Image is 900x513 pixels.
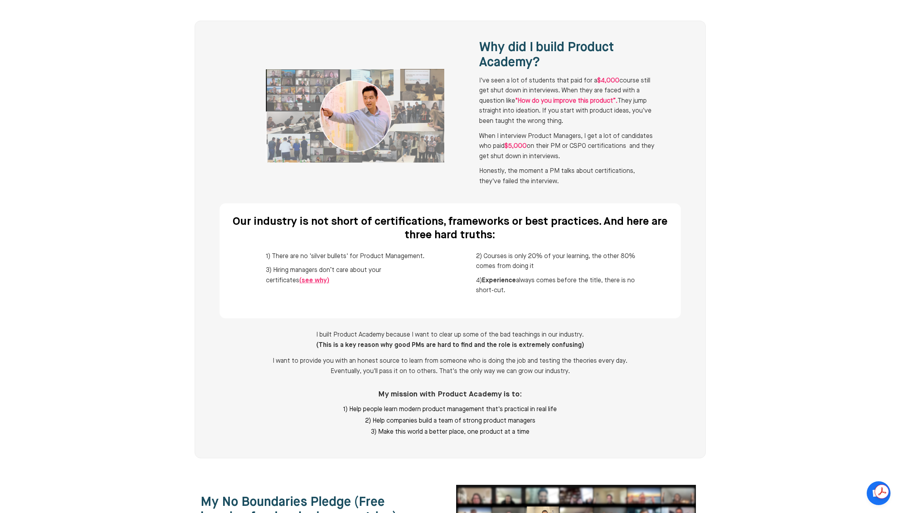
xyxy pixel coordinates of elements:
[867,481,890,505] div: Open chat
[597,78,619,84] span: $4,000
[476,276,638,296] li: 4) always comes before the title, there is no short-cut.
[479,133,654,160] span: When I interview Product Managers, I get a lot of candidates who paid on their PM or CSPO certifi...
[220,389,681,400] p: My mission with Product Academy is to:
[266,266,428,286] li: 3) Hiring managers don’t care about your certificates
[272,356,629,377] p: I want to provide you with an honest source to learn from someone who is doing the job and testin...
[266,252,428,262] li: 1) There are no 'silver bullets' for Product Management.
[504,143,527,149] span: $5,000
[476,252,638,272] li: 2) Courses is only 20% of your learning, the other 80% comes from doing it
[233,216,667,241] b: Our industry is not short of certifications, frameworks or best practices. And here are three har...
[479,78,652,124] span: I've seen a lot of students that paid for a course still get shut down in interviews. When they a...
[299,278,329,284] a: (see why)
[515,98,617,104] span: "How do you improve this product”.
[479,168,635,185] span: Honestly, the moment a PM talks about certifications, they've failed the interview.
[220,427,681,438] li: 3) Make this world a better place, one product at a time
[220,416,681,427] li: 2) Help companies build a team of strong product managers
[316,342,584,348] b: (This is a key reason why good PMs are hard to find and the role is extremely confusing)‍
[482,278,516,284] b: Experience
[479,41,614,69] span: Why did I build Product Academy?
[220,405,681,415] li: 1) Help people learn modern product management that's practical in real life
[302,330,599,350] p: I built Product Academy because I want to clear up some of the bad teachings in our industry. ‍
